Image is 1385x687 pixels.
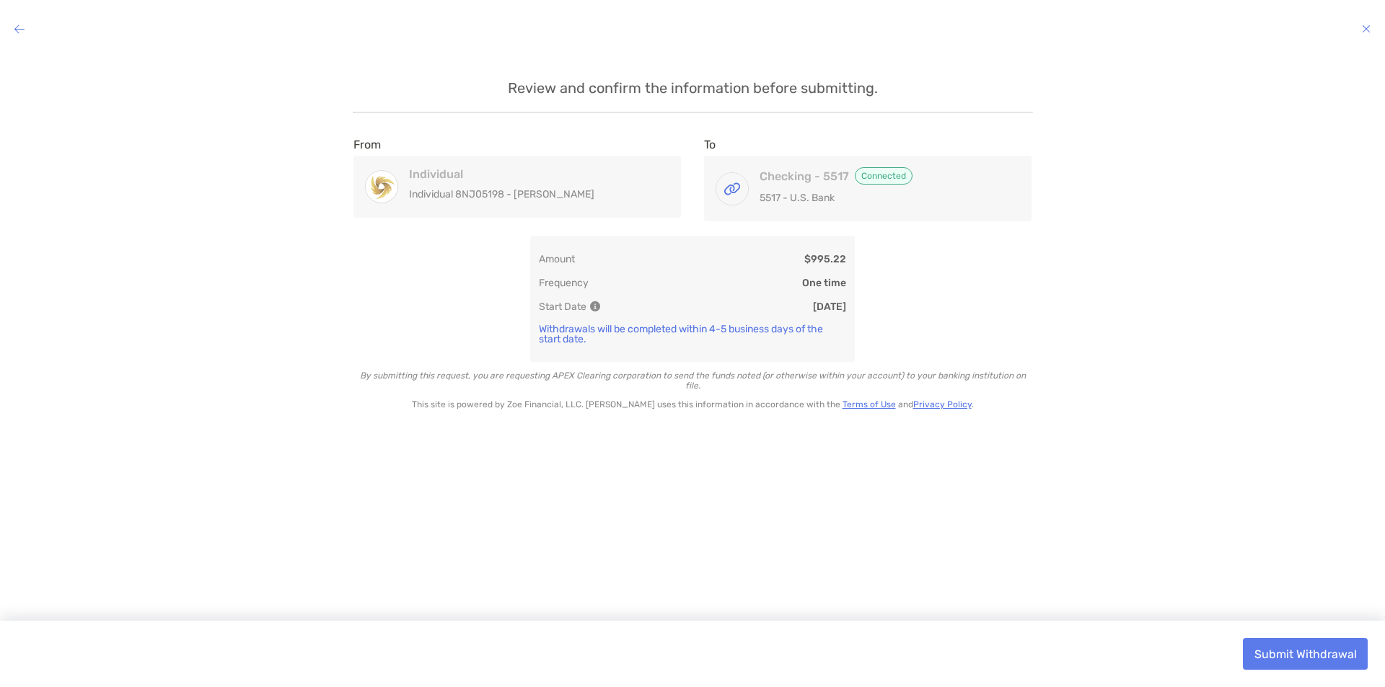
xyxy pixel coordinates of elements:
p: Start Date [539,301,599,313]
span: Connected [855,167,913,185]
h4: Individual [409,167,654,181]
img: Checking - 5517 [716,173,748,205]
h4: Checking - 5517 [760,167,1004,185]
p: By submitting this request, you are requesting APEX Clearing corporation to send the funds noted ... [353,371,1032,391]
p: Review and confirm the information before submitting. [353,79,1032,97]
p: Withdrawals will be completed within 4-5 business days of the start date. [539,324,846,345]
label: To [704,138,716,151]
img: Individual [366,172,397,203]
label: From [353,138,381,151]
a: Terms of Use [843,399,896,409]
p: 5517 - U.S. Bank [760,189,1004,207]
p: This site is powered by Zoe Financial, LLC. [PERSON_NAME] uses this information in accordance wit... [353,399,1032,409]
p: Amount [539,253,575,265]
p: [DATE] [813,301,846,313]
a: Privacy Policy [913,399,972,409]
p: $995.22 [804,253,846,265]
p: Individual 8NJ05198 - [PERSON_NAME] [409,185,654,203]
p: One time [802,277,846,289]
button: Submit Withdrawal [1243,638,1368,670]
p: Frequency [539,277,589,289]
